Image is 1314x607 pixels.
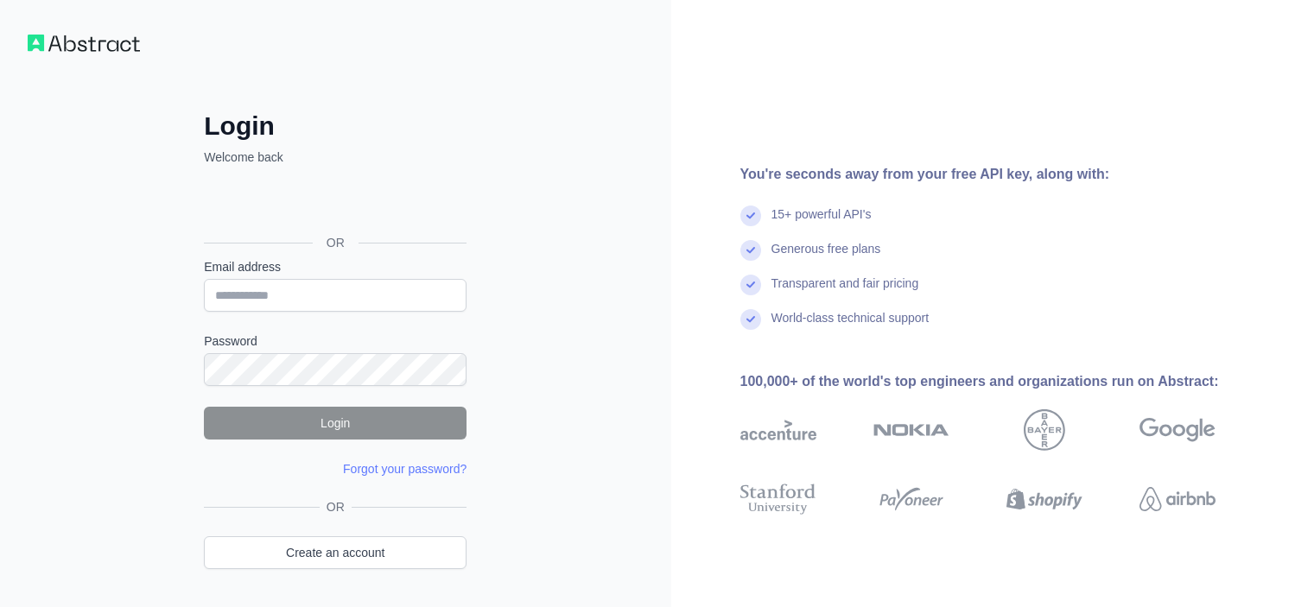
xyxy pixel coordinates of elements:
button: Login [204,407,467,439]
img: check mark [740,309,761,330]
div: 100,000+ of the world's top engineers and organizations run on Abstract: [740,371,1271,392]
img: check mark [740,240,761,261]
img: Workflow [28,35,140,52]
h2: Login [204,111,467,142]
a: Create an account [204,536,467,569]
div: Generous free plans [771,240,881,275]
label: Password [204,332,467,350]
iframe: Sign in with Google Button [195,185,472,223]
div: 15+ powerful API's [771,205,872,240]
img: check mark [740,205,761,226]
span: OR [313,234,359,251]
img: stanford university [740,480,816,518]
img: nokia [873,409,949,451]
div: Transparent and fair pricing [771,275,919,309]
img: accenture [740,409,816,451]
a: Forgot your password? [343,462,467,476]
div: World-class technical support [771,309,930,344]
img: google [1139,409,1216,451]
label: Email address [204,258,467,275]
img: airbnb [1139,480,1216,518]
img: bayer [1024,409,1065,451]
img: payoneer [873,480,949,518]
img: shopify [1006,480,1082,518]
div: You're seconds away from your free API key, along with: [740,164,1271,185]
span: OR [320,498,352,515]
p: Welcome back [204,149,467,166]
img: check mark [740,275,761,295]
